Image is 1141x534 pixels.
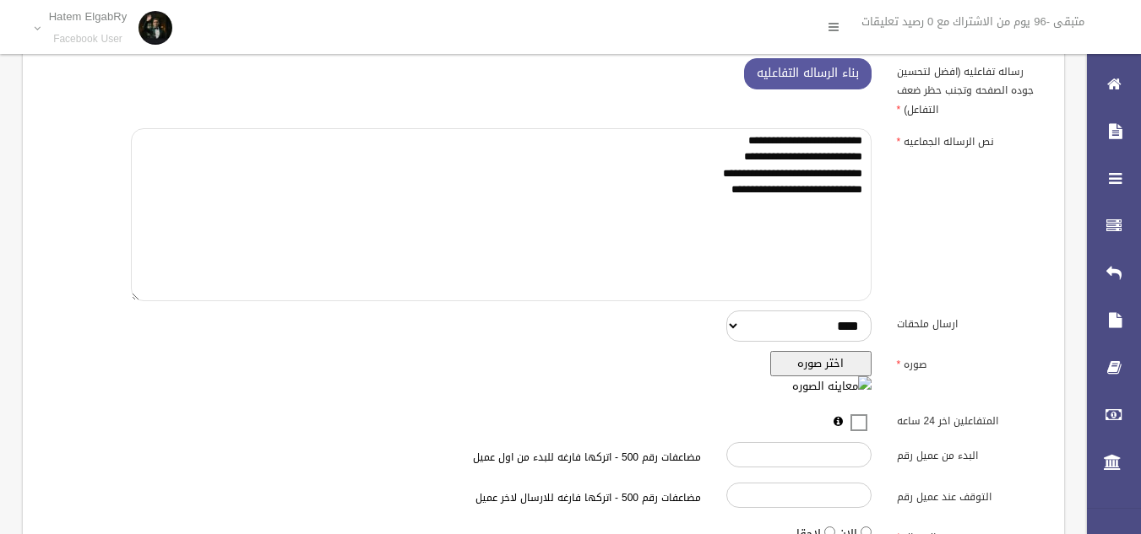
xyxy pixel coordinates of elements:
p: Hatem ElgabRy [49,10,128,23]
button: اختر صوره [770,351,872,376]
img: معاينه الصوره [792,376,872,396]
small: Facebook User [49,33,128,46]
h6: مضاعفات رقم 500 - اتركها فارغه للبدء من اول عميل [301,452,701,463]
label: صوره [884,351,1055,375]
button: بناء الرساله التفاعليه [744,58,872,89]
label: البدء من عميل رقم [884,442,1055,466]
label: ارسال ملحقات [884,310,1055,334]
h6: مضاعفات رقم 500 - اتركها فارغه للارسال لاخر عميل [301,493,701,504]
label: نص الرساله الجماعيه [884,128,1055,152]
label: التوقف عند عميل رقم [884,483,1055,506]
label: المتفاعلين اخر 24 ساعه [884,407,1055,430]
label: رساله تفاعليه (افضل لتحسين جوده الصفحه وتجنب حظر ضعف التفاعل) [884,58,1055,119]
